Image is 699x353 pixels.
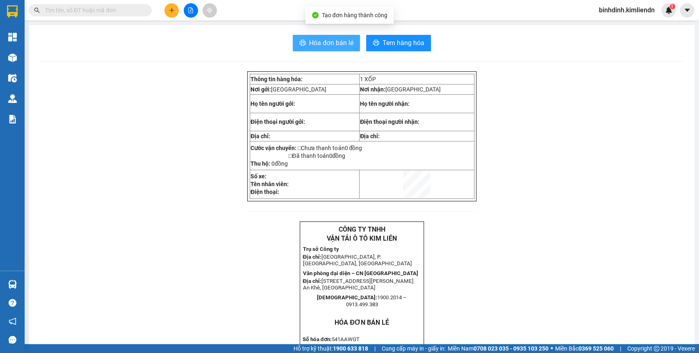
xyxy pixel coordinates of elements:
[7,5,18,18] img: logo-vxr
[164,3,179,18] button: plus
[250,86,271,93] strong: Nơi gởi:
[8,94,17,103] img: warehouse-icon
[250,133,270,139] strong: Địa chỉ:
[303,278,321,284] strong: Địa chỉ:
[360,133,380,139] strong: Địa chỉ:
[474,345,549,352] strong: 0708 023 035 - 0935 103 250
[303,254,412,266] span: [GEOGRAPHIC_DATA], P. [GEOGRAPHIC_DATA], [GEOGRAPHIC_DATA]
[8,115,17,123] img: solution-icon
[250,173,266,180] strong: Số xe:
[317,294,377,301] strong: [DEMOGRAPHIC_DATA]:
[331,336,359,342] span: 541AAWGT
[294,344,368,353] span: Hỗ trợ kỹ thuật:
[250,181,289,187] strong: Tên nhân viên:
[270,160,288,167] span: đồng
[250,76,303,82] strong: Thông tin hàng hóa:
[289,153,292,159] span: □
[669,4,675,9] sup: 1
[169,7,175,13] span: plus
[344,145,362,151] span: 0 đồng
[271,160,275,167] span: 0
[578,345,614,352] strong: 0369 525 060
[9,336,16,344] span: message
[366,35,431,51] button: printerTem hàng hóa
[360,118,419,125] strong: Điện thoại người nhận:
[665,7,672,14] img: icon-new-feature
[3,38,25,44] strong: Tên hàng
[293,35,360,51] button: printerHóa đơn bán lẻ
[203,3,217,18] button: aim
[61,49,64,55] span: 1
[3,49,14,55] span: BAO
[299,39,306,47] span: printer
[184,3,198,18] button: file-add
[301,145,362,151] span: Chưa thanh toán
[35,20,36,26] span: :
[338,225,385,233] strong: CÔNG TY TNHH
[448,344,549,353] span: Miền Nam
[250,118,305,125] strong: Điện thoại người gởi:
[683,7,691,14] span: caret-down
[335,319,389,326] strong: HÓA ĐƠN BÁN LẺ
[303,246,339,252] strong: Trụ sở Công ty
[360,76,363,82] span: 1
[8,33,17,41] img: dashboard-icon
[312,12,319,18] span: check-circle
[385,86,441,93] span: [GEOGRAPHIC_DATA]
[360,100,410,107] strong: Họ tên người nhận:
[360,86,385,93] strong: Nơi nhận:
[364,76,376,82] span: XỐP
[292,153,345,159] span: Đã thanh toán đồng
[382,344,446,353] span: Cung cấp máy in - giấy in:
[250,189,279,195] strong: Điện thoại:
[44,12,82,18] span: 18:14:36 [DATE]
[333,345,368,352] strong: 1900 633 818
[250,145,296,151] strong: Cước vận chuyển:
[329,153,332,159] span: 0
[302,336,331,342] strong: Số hóa đơn:
[250,100,295,107] strong: Họ tên người gởi:
[303,254,321,260] strong: Địa chỉ:
[61,38,83,44] strong: Số lượng
[309,38,353,48] span: Hóa đơn bán lẻ
[207,7,212,13] span: aim
[2,4,32,10] strong: Số hóa đơn:
[346,294,407,307] span: 1900.2014 – 0913.499.383
[383,38,424,48] span: Tem hàng hóa
[8,280,17,289] img: warehouse-icon
[555,344,614,353] span: Miền Bắc
[373,39,379,47] span: printer
[9,299,16,307] span: question-circle
[653,346,659,351] span: copyright
[620,344,621,353] span: |
[45,6,142,15] input: Tìm tên, số ĐT hoặc mã đơn
[9,317,16,325] span: notification
[271,86,326,93] span: [GEOGRAPHIC_DATA]
[8,53,17,62] img: warehouse-icon
[32,4,56,10] span: 5FT8ARIN
[671,4,674,9] span: 1
[551,347,553,350] span: ⚪️
[34,7,40,13] span: search
[303,278,414,291] span: [STREET_ADDRESS][PERSON_NAME] An Khê, [GEOGRAPHIC_DATA]
[188,7,194,13] span: file-add
[322,12,387,18] span: Tạo đơn hàng thành công
[2,12,44,18] strong: Ngày tháng năm:
[680,3,694,18] button: caret-down
[2,20,35,26] strong: Nhân viên VP
[298,145,301,151] span: □
[61,61,101,67] strong: Địa chỉ KH nhận:
[374,344,376,353] span: |
[327,235,397,242] strong: VẬN TẢI Ô TÔ KIM LIÊN
[8,74,17,82] img: warehouse-icon
[303,270,418,276] strong: Văn phòng đại diện – CN [GEOGRAPHIC_DATA]
[250,160,270,167] strong: Thu hộ:
[592,5,661,15] span: binhdinh.kimliendn
[3,61,40,67] strong: Địa chỉ KH gởi:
